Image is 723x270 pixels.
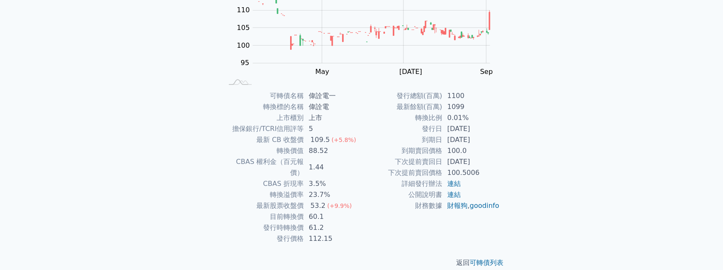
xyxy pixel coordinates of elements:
td: 5 [304,123,361,134]
td: CBAS 權利金（百元報價） [223,156,304,178]
td: 可轉債名稱 [223,90,304,101]
td: 1.44 [304,156,361,178]
span: (+9.9%) [327,202,352,209]
td: 112.15 [304,233,361,244]
td: 上市 [304,112,361,123]
td: [DATE] [442,156,500,167]
td: 下次提前賣回日 [361,156,442,167]
td: 轉換比例 [361,112,442,123]
td: 60.1 [304,211,361,222]
td: 公開說明書 [361,189,442,200]
tspan: 110 [237,6,250,14]
tspan: 105 [237,24,250,32]
td: 目前轉換價 [223,211,304,222]
td: 發行日 [361,123,442,134]
td: 最新餘額(百萬) [361,101,442,112]
a: 連結 [447,191,461,199]
p: 返回 [213,258,510,268]
td: 擔保銀行/TCRI信用評等 [223,123,304,134]
td: 100.5006 [442,167,500,178]
td: 詳細發行辦法 [361,178,442,189]
td: CBAS 折現率 [223,178,304,189]
a: 連結 [447,180,461,188]
td: 偉詮電 [304,101,361,112]
td: 財務數據 [361,200,442,211]
td: 0.01% [442,112,500,123]
td: , [442,200,500,211]
td: 下次提前賣回價格 [361,167,442,178]
td: [DATE] [442,134,500,145]
td: 轉換價值 [223,145,304,156]
td: 3.5% [304,178,361,189]
tspan: [DATE] [400,68,422,76]
td: 上市櫃別 [223,112,304,123]
td: 61.2 [304,222,361,233]
td: 發行總額(百萬) [361,90,442,101]
td: 1100 [442,90,500,101]
td: 到期賣回價格 [361,145,442,156]
td: [DATE] [442,123,500,134]
tspan: 95 [241,59,249,67]
div: 53.2 [309,200,327,211]
td: 偉詮電一 [304,90,361,101]
td: 最新 CB 收盤價 [223,134,304,145]
td: 100.0 [442,145,500,156]
td: 發行價格 [223,233,304,244]
td: 發行時轉換價 [223,222,304,233]
td: 23.7% [304,189,361,200]
a: goodinfo [470,202,499,210]
tspan: 100 [237,41,250,49]
iframe: Chat Widget [681,229,723,270]
td: 88.52 [304,145,361,156]
td: 1099 [442,101,500,112]
a: 可轉債列表 [470,259,503,267]
tspan: May [315,68,329,76]
td: 轉換標的名稱 [223,101,304,112]
td: 最新股票收盤價 [223,200,304,211]
div: 聊天小工具 [681,229,723,270]
span: (+5.8%) [332,136,356,143]
td: 到期日 [361,134,442,145]
td: 轉換溢價率 [223,189,304,200]
tspan: Sep [480,68,493,76]
a: 財報狗 [447,202,468,210]
div: 109.5 [309,134,332,145]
